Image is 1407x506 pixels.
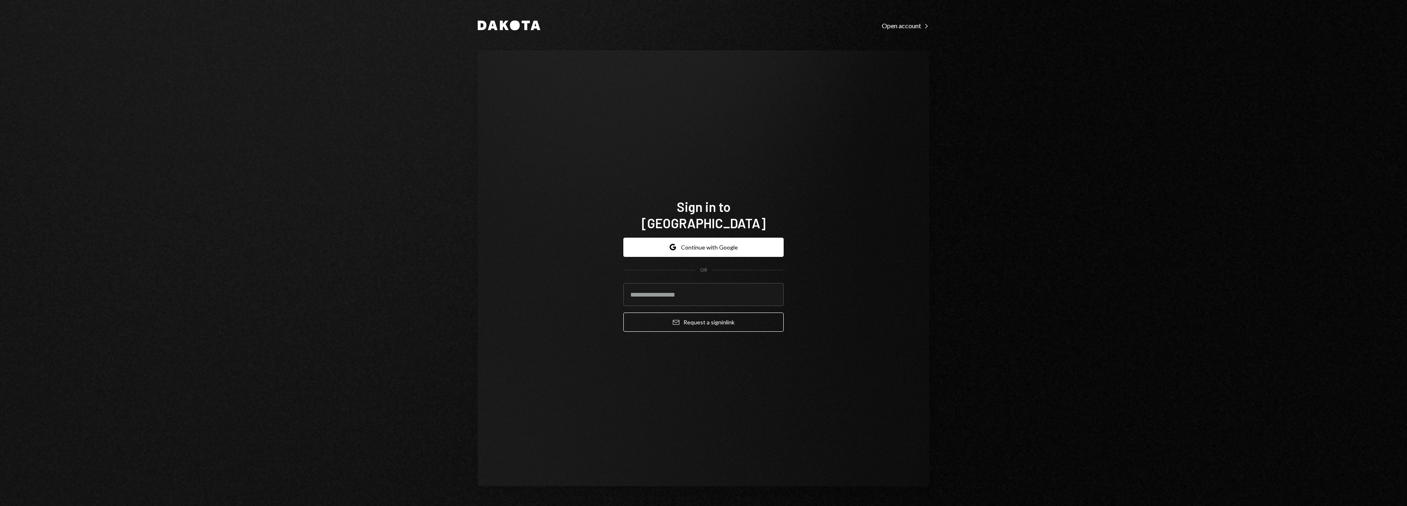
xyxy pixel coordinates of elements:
[623,198,784,231] h1: Sign in to [GEOGRAPHIC_DATA]
[700,267,707,274] div: OR
[623,313,784,332] button: Request a signinlink
[882,22,929,30] div: Open account
[882,21,929,30] a: Open account
[623,238,784,257] button: Continue with Google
